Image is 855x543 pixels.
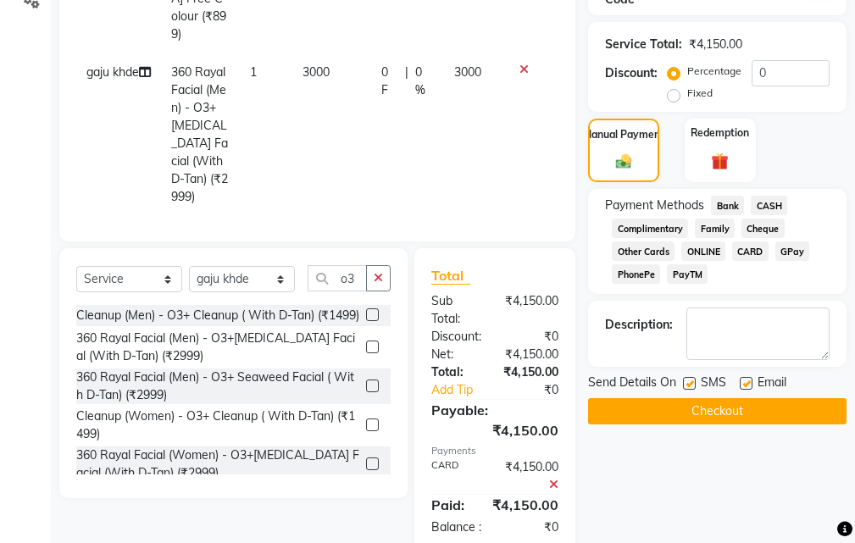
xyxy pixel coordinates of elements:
span: Family [695,219,735,238]
span: CASH [751,196,787,215]
div: Description: [605,316,673,334]
div: ₹4,150.00 [492,292,571,328]
span: Complimentary [612,219,688,238]
span: Bank [711,196,744,215]
span: 0 % [415,64,435,99]
a: Add Tip [419,381,508,399]
span: 3000 [303,64,330,80]
div: ₹4,150.00 [689,36,742,53]
div: Service Total: [605,36,682,53]
div: Balance : [419,518,495,536]
div: CARD [419,458,492,494]
span: Total [431,267,470,285]
label: Percentage [687,64,741,79]
div: 360 Rayal Facial (Men) - O3+ Seaweed Facial ( With D-Tan) (₹2999) [76,368,359,404]
span: 1 [250,64,257,80]
label: Manual Payment [583,127,664,142]
div: ₹4,150.00 [480,495,571,515]
span: PayTM [667,264,708,284]
span: SMS [701,374,726,395]
input: Search or Scan [308,265,367,291]
div: Sub Total: [419,292,492,328]
div: Cleanup (Men) - O3+ Cleanup ( With D-Tan) (₹1499) [76,307,359,324]
label: Fixed [687,86,713,101]
img: _gift.svg [706,151,734,172]
div: ₹4,150.00 [419,420,571,440]
div: Net: [419,346,492,363]
span: 360 Rayal Facial (Men) - O3+[MEDICAL_DATA] Facial (With D-Tan) (₹2999) [171,64,228,204]
div: Cleanup (Women) - O3+ Cleanup ( With D-Tan) (₹1499) [76,407,359,443]
div: 360 Rayal Facial (Men) - O3+[MEDICAL_DATA] Facial (With D-Tan) (₹2999) [76,330,359,365]
span: CARD [732,241,769,261]
span: Payment Methods [605,197,704,214]
span: Send Details On [588,374,676,395]
div: Discount: [605,64,658,82]
div: Payments [431,444,558,458]
label: Redemption [691,125,749,141]
span: Other Cards [612,241,675,261]
div: Total: [419,363,491,381]
div: 360 Rayal Facial (Women) - O3+[MEDICAL_DATA] Facial (With D-Tan) (₹2999) [76,446,359,482]
span: 3000 [454,64,481,80]
span: gaju khde [86,64,139,80]
div: Discount: [419,328,495,346]
span: 0 F [381,64,397,99]
img: _cash.svg [611,152,636,170]
span: | [405,64,408,99]
div: ₹4,150.00 [492,458,571,494]
span: ONLINE [681,241,725,261]
div: ₹0 [495,518,571,536]
button: Checkout [588,398,847,424]
div: ₹4,150.00 [491,363,571,381]
div: Payable: [419,400,571,420]
span: Cheque [741,219,785,238]
div: Paid: [419,495,480,515]
span: GPay [775,241,810,261]
span: Email [758,374,786,395]
div: ₹4,150.00 [492,346,571,363]
span: PhonePe [612,264,660,284]
div: ₹0 [495,328,571,346]
div: ₹0 [508,381,571,399]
